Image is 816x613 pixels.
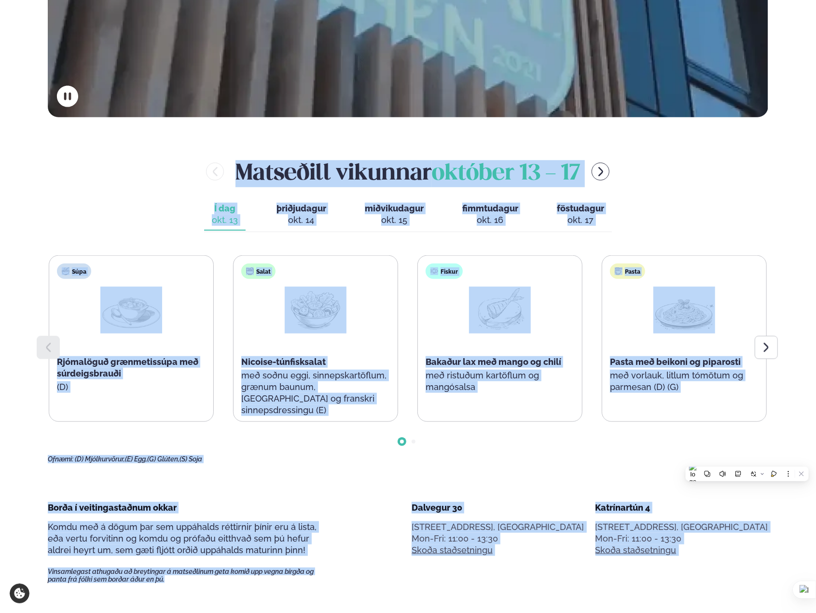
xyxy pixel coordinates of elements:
[455,199,526,231] button: fimmtudagur okt. 16
[610,370,759,393] p: með vorlauk, litlum tómötum og parmesan (D) (G)
[212,214,238,226] div: okt. 13
[610,357,741,367] span: Pasta með beikoni og piparosti
[615,267,622,275] img: pasta.svg
[269,199,334,231] button: þriðjudagur okt. 14
[357,199,431,231] button: miðvikudagur okt. 15
[557,203,604,213] span: föstudagur
[241,370,390,416] p: með soðnu eggi, sinnepskartöflum, grænum baunum, [GEOGRAPHIC_DATA] og franskri sinnepsdressingu (E)
[277,214,326,226] div: okt. 14
[365,214,424,226] div: okt. 15
[75,455,125,463] span: (D) Mjólkurvörur,
[426,370,574,393] p: með ristuðum kartöflum og mangósalsa
[206,163,224,181] button: menu-btn-left
[432,163,580,184] span: október 13 - 17
[430,267,438,275] img: fish.svg
[426,357,561,367] span: Bakaður lax með mango og chilí
[365,203,424,213] span: miðvikudagur
[400,440,404,444] span: Go to slide 1
[57,381,206,393] p: (D)
[10,584,29,603] a: Cookie settings
[595,544,677,556] a: Skoða staðsetningu
[412,502,584,514] div: Dalvegur 30
[180,455,202,463] span: (S) Soja
[48,502,177,513] span: Borða í veitingastaðnum okkar
[235,156,580,187] h2: Matseðill vikunnar
[462,214,518,226] div: okt. 16
[592,163,609,181] button: menu-btn-right
[653,287,715,332] img: Spagetti.png
[48,522,317,555] span: Komdu með á dögum þar sem uppáhalds réttirnir þínir eru á lista, eða vertu forvitinn og komdu og ...
[48,568,331,583] span: Vinsamlegast athugaðu að breytingar á matseðlinum geta komið upp vegna birgða og panta frá fólki ...
[57,264,91,279] div: Súpa
[426,264,463,279] div: Fiskur
[48,455,73,463] span: Ofnæmi:
[412,521,584,533] p: [STREET_ADDRESS], [GEOGRAPHIC_DATA]
[595,533,768,544] div: Mon-Fri: 11:00 - 13:30
[277,203,326,213] span: þriðjudagur
[100,287,162,332] img: Soup.png
[412,533,584,544] div: Mon-Fri: 11:00 - 13:30
[62,267,69,275] img: soup.svg
[412,544,493,556] a: Skoða staðsetningu
[125,455,147,463] span: (E) Egg,
[241,264,276,279] div: Salat
[610,264,645,279] div: Pasta
[212,203,238,214] span: Í dag
[241,357,326,367] span: Nicoise-túnfisksalat
[246,267,254,275] img: salad.svg
[549,199,612,231] button: föstudagur okt. 17
[557,214,604,226] div: okt. 17
[204,199,246,231] button: Í dag okt. 13
[462,203,518,213] span: fimmtudagur
[147,455,180,463] span: (G) Glúten,
[469,287,531,332] img: Fish.png
[595,502,768,514] div: Katrínartún 4
[285,287,346,332] img: Salad.png
[412,440,415,444] span: Go to slide 2
[595,521,768,533] p: [STREET_ADDRESS], [GEOGRAPHIC_DATA]
[57,357,198,378] span: Rjómalöguð grænmetissúpa með súrdeigsbrauði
